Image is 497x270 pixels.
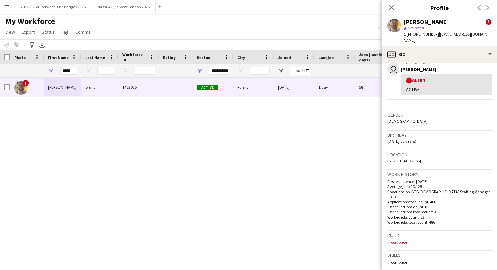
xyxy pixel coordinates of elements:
span: ! [22,80,29,86]
img: Parry Brunt [14,81,28,95]
button: Open Filter Menu [197,68,203,74]
a: View [3,28,18,37]
input: First Name Filter Input [60,67,77,75]
input: City Filter Input [250,67,270,75]
span: Status [42,29,55,35]
div: [PERSON_NAME] [404,19,449,25]
p: Applications total count: 486 [387,199,492,204]
div: 1 day [314,78,355,96]
div: 58 [355,78,399,96]
div: Alert [406,77,486,84]
h3: Location [387,152,492,158]
p: Cancelled jobs count: 0 [387,204,492,209]
span: Last job [318,55,334,60]
input: Last Name Filter Input [97,67,114,75]
span: [DEMOGRAPHIC_DATA] [387,119,428,124]
span: ! [486,19,492,25]
div: ACTIVE [406,86,486,92]
p: First experience: [DATE] [387,179,492,184]
div: [PERSON_NAME] [401,66,492,72]
span: Export [22,29,35,35]
span: Jobs (last 90 days) [359,52,387,62]
span: Joined [278,55,291,60]
span: [DATE] (33 years) [387,139,416,144]
span: Workforce ID [122,52,147,62]
div: Bio [382,46,497,63]
a: Status [39,28,57,37]
button: Open Filter Menu [48,68,54,74]
span: [STREET_ADDRESS] [387,158,421,163]
a: Comms [73,28,93,37]
span: Tag [62,29,69,35]
p: Cancelled jobs total count: 0 [387,209,492,215]
p: Incomplete [387,240,492,245]
div: [PERSON_NAME] [44,78,81,96]
button: Open Filter Menu [278,68,284,74]
h3: Work history [387,171,492,177]
button: Open Filter Menu [85,68,91,74]
a: Tag [59,28,71,37]
span: Last Name [85,55,105,60]
span: Photo [14,55,26,60]
h3: Skills [387,252,492,258]
h3: Profile [382,3,497,12]
div: Brunt [81,78,118,96]
h3: Birthday [387,132,492,138]
span: Status [197,55,210,60]
div: 1463025 [118,78,159,96]
span: First Name [48,55,69,60]
span: View [5,29,15,35]
p: Incomplete [387,260,492,265]
p: – INTERNAL NOTE [401,60,492,65]
div: Ruislip [233,78,274,96]
span: Comms [75,29,91,35]
app-action-btn: Export XLSX [38,41,46,49]
p: Worked jobs total count: 486 [387,220,492,225]
input: Joined Filter Input [290,67,310,75]
span: Active [197,85,218,90]
h3: Gender [387,112,492,118]
p: Favourite job: BTB [DEMOGRAPHIC_DATA] Staffing Manager 5039 [387,189,492,199]
p: Average jobs: 10.125 [387,184,492,189]
app-action-btn: Advanced filters [28,41,36,49]
button: Open Filter Menu [237,68,243,74]
span: My Workforce [5,16,55,26]
span: Rating [163,55,176,60]
span: City [237,55,245,60]
span: Not rated [408,25,424,30]
span: ! [406,77,412,84]
p: Worked jobs count: 63 [387,215,492,220]
button: Open Filter Menu [122,68,128,74]
div: [DATE] [274,78,314,96]
span: | [EMAIL_ADDRESS][DOMAIN_NAME] [404,31,489,43]
a: Export [19,28,38,37]
h3: Roles [387,232,492,238]
span: t. [PHONE_NUMBER] [404,31,439,37]
input: Workforce ID Filter Input [135,67,155,75]
button: BTBR2025/P Between The Bridges 2025 [14,0,91,14]
button: BREW0425/P Brew London 2025 [91,0,156,14]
